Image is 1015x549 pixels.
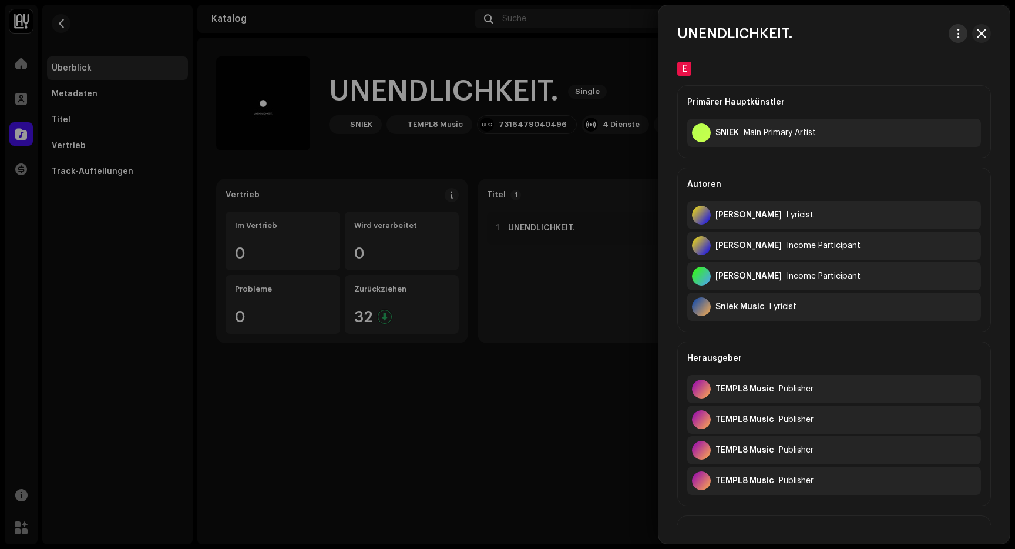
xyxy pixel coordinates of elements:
[779,384,814,394] div: Publisher
[677,62,691,76] div: E
[715,384,774,394] div: TEMPL8 Music
[715,476,774,486] div: TEMPL8 Music
[779,415,814,424] div: Publisher
[687,342,981,375] div: Herausgeber
[715,128,739,138] div: SNIEK
[687,86,981,119] div: Primärer Hauptkünstler
[715,272,782,281] div: Noah Winkelmann
[787,210,814,220] div: Lyricist
[677,24,793,43] h3: UNENDLICHKEIT.
[787,241,861,250] div: Income Participant
[687,516,981,549] div: Sprache
[715,415,774,424] div: TEMPL8 Music
[787,272,861,281] div: Income Participant
[715,241,782,250] div: Elias Grimm
[715,210,782,220] div: Elias Grimm
[715,302,765,312] div: Sniek Music
[779,476,814,486] div: Publisher
[687,168,981,201] div: Autoren
[769,302,796,312] div: Lyricist
[715,446,774,455] div: TEMPL8 Music
[744,128,816,138] div: Main Primary Artist
[779,446,814,455] div: Publisher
